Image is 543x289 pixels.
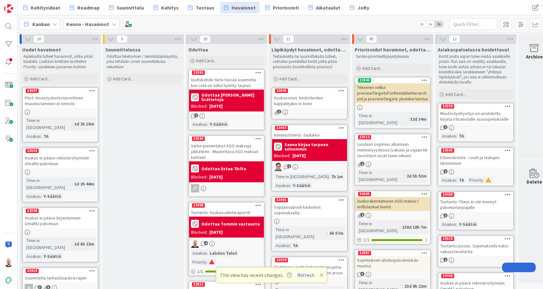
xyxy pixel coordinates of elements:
[440,132,456,139] div: Asiakas
[355,134,430,160] div: 23512Luodaan sopimus alkamaan menneisyydessä (vakuus ja vajaan kk tavoitteet eivät toimi oikein)
[441,237,454,241] div: 23618
[526,53,543,60] div: Archive
[23,208,98,228] div: 23590Asukas ei pääse kirjautumaan OmaM2-palveluun
[161,4,179,11] span: Kehitys
[72,120,73,127] span: :
[191,259,206,265] div: Priority
[292,152,306,159] div: [DATE]
[201,93,262,102] b: Odottaa [PERSON_NAME] lisätietoja
[456,177,457,184] span: :
[23,274,98,282] div: Suunniteltu tarkastuspäivä-rajain
[426,21,435,27] span: 2x
[26,89,39,93] div: 23607
[287,164,291,168] span: 1
[438,236,513,256] div: 23618Tuotanto/psoas: Sopimuksella kaksi vakuustavoitetta
[66,2,103,13] a: Roadmap
[117,4,144,11] span: Suunnittelu
[192,137,205,141] div: 23586
[273,54,346,70] p: Testaukselta tai suunnittelusta tulleet, valmiiksi pureskellut kortit jotka pitää priorisoida (tu...
[191,239,199,248] img: TM
[191,174,207,180] div: Blocked:
[272,257,347,263] div: 23424
[31,4,60,11] span: Kehitysideat
[355,250,430,270] div: 22887Sopimuksen aloituspäivämäärän muutos
[295,271,317,279] button: Refresh
[355,256,430,270] div: Sopimuksen aloituspäivämäärän muutos
[208,250,239,257] div: Lahden Talot
[355,197,430,211] div: Uudisrakentamisen ASO-maksu / erillislaskun luonti
[42,193,63,200] div: Y-Säätiö
[105,46,141,53] span: Suunnittelussa
[192,203,205,208] div: 19498
[23,268,98,282] div: 23419Suunniteltu tarkastuspäivä-rajain
[456,132,457,139] span: :
[23,88,98,94] div: 23607
[439,54,513,85] p: Kortit joista aspan tulee viestiä asiakkaille jotain. Kun asia on viestitty asiakkaalle, tulee ko...
[291,182,312,189] div: Y-Säätiö
[404,172,405,179] span: :
[191,250,207,257] div: Asiakas
[42,253,63,260] div: Y-Säätiö
[362,65,383,71] span: Add Card...
[272,125,347,139] div: 23467Kiinteistötieto -taulukko
[355,140,430,160] div: Luodaan sopimus alkamaan menneisyydessä (vakuus ja vajaan kk tavoitteet eivät toimi oikein)
[77,4,100,11] span: Roadmap
[189,142,264,161] div: Varke pienentänyt ASO maksuja jälikäteen - Muutettava ASO maksut kantaan
[438,192,513,198] div: 23489
[360,162,364,166] span: 2
[272,125,347,131] div: 23467
[189,203,264,217] div: 19498Tuotanto: Asukasvalintaraportti
[441,274,454,278] div: 23468
[261,2,303,13] a: Priorisointi
[417,21,426,27] span: 1x
[184,2,218,13] a: Testaus
[409,116,428,123] div: 32d 34m
[189,136,264,161] div: 23586Varke pienentänyt ASO maksuja jälikäteen - Muutettava ASO maksut kantaan
[192,282,205,287] div: 22811
[191,184,199,192] div: JT
[355,83,430,103] div: Tekninen velka: previewTargetsForRentableHierarchyId ja previewTargets yksinkertaistus
[209,103,223,110] div: [DATE]
[355,77,430,83] div: 22840
[23,94,98,108] div: Pilot: Viivästyskorkotavoitteen muodostaminen ei onnistu
[527,178,542,185] div: Delete
[25,193,41,200] div: Asiakas
[272,88,347,108] div: 23645Asukassivut: tiedotteiden kappalejako ei toimi
[189,76,264,90] div: Uudiskohde tieto häviää asunnolta kun siitä on tullut hylätty tarjous
[275,126,288,130] div: 23467
[272,88,347,94] div: 23645
[191,229,207,236] div: Blocked:
[357,220,400,234] div: Time in [GEOGRAPHIC_DATA]
[73,180,96,187] div: 1d 2h 44m
[196,58,216,64] span: Add Card...
[274,173,329,180] div: Time in [GEOGRAPHIC_DATA]
[438,273,513,279] div: 23468
[358,251,371,255] div: 22887
[201,222,260,226] b: Odottaa Tommin vastausta
[290,242,291,249] span: :
[355,134,430,140] div: 23512
[30,76,50,82] span: Add Card...
[72,240,73,247] span: :
[355,191,430,197] div: 20695
[438,109,513,123] div: Muutostyöhyvitys on unohdettu kirjata irtisanotulle asosopimukselle
[271,46,348,53] span: Läpikäydyt havainnot, odottaa priorisointia
[73,240,96,247] div: 1d 6h 22m
[189,70,264,90] div: 23362Uudiskohde tieto häviää asunnolta kun siitä on tullut hylätty tarjous
[438,104,513,109] div: 23359
[25,133,41,140] div: Asiakas
[438,198,513,212] div: Tuotanto: Tilaus ei ole mennyt palveluntarjoajalle
[275,198,288,202] div: 23401
[441,148,454,153] div: 23565
[117,35,128,43] span: 0
[449,35,460,43] span: 12
[25,117,72,131] div: Time in [GEOGRAPHIC_DATA]
[329,173,330,180] span: :
[355,46,431,53] span: Priorisoidut havainnot, odottaa kehityskapaa
[443,258,448,262] span: 1
[457,132,466,139] div: TA
[4,4,13,13] img: Visit kanbanzone.com
[363,237,370,243] span: 1 / 1
[358,192,371,196] div: 20695
[209,174,223,180] div: [DATE]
